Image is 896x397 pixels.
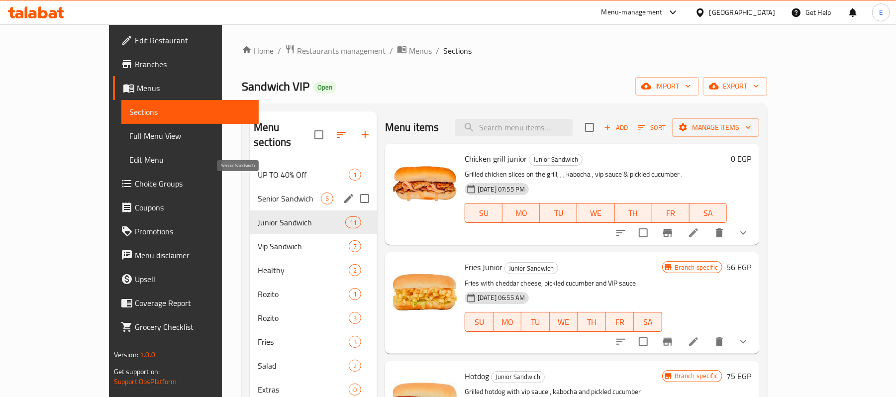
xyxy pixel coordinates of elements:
[550,312,578,332] button: WE
[285,44,386,57] a: Restaurants management
[313,82,336,94] div: Open
[680,121,751,134] span: Manage items
[113,267,259,291] a: Upsell
[879,7,883,18] span: E
[113,76,259,100] a: Menus
[707,330,731,354] button: delete
[636,120,668,135] button: Sort
[634,312,662,332] button: SA
[349,312,361,324] div: items
[129,154,251,166] span: Edit Menu
[349,337,361,347] span: 3
[250,306,377,330] div: Rozito3
[121,148,259,172] a: Edit Menu
[465,312,493,332] button: SU
[129,106,251,118] span: Sections
[601,6,663,18] div: Menu-management
[504,262,558,274] div: Junior Sandwich
[600,120,632,135] button: Add
[635,77,699,96] button: import
[544,206,573,220] span: TU
[385,120,439,135] h2: Menu items
[731,221,755,245] button: show more
[250,234,377,258] div: Vip Sandwich7
[346,218,361,227] span: 11
[258,360,349,372] div: Salad
[619,206,648,220] span: TH
[113,28,259,52] a: Edit Restaurant
[113,315,259,339] a: Grocery Checklist
[308,124,329,145] span: Select all sections
[633,331,654,352] span: Select to update
[258,312,349,324] div: Rozito
[341,191,356,206] button: edit
[474,293,529,302] span: [DATE] 06:55 AM
[638,122,666,133] span: Sort
[711,80,759,93] span: export
[121,100,259,124] a: Sections
[703,77,767,96] button: export
[643,80,691,93] span: import
[349,242,361,251] span: 7
[114,348,138,361] span: Version:
[671,371,722,381] span: Branch specific
[258,240,349,252] span: Vip Sandwich
[349,361,361,371] span: 2
[652,203,690,223] button: FR
[726,369,751,383] h6: 75 EGP
[349,313,361,323] span: 3
[135,58,251,70] span: Branches
[137,82,251,94] span: Menus
[349,288,361,300] div: items
[250,330,377,354] div: Fries3
[632,120,672,135] span: Sort items
[254,120,314,150] h2: Menu sections
[469,206,498,220] span: SU
[349,384,361,396] div: items
[258,216,345,228] span: Junior Sandwich
[731,330,755,354] button: show more
[113,52,259,76] a: Branches
[707,221,731,245] button: delete
[602,122,629,133] span: Add
[609,330,633,354] button: sort-choices
[349,264,361,276] div: items
[349,360,361,372] div: items
[465,203,502,223] button: SU
[505,263,558,274] span: Junior Sandwich
[633,222,654,243] span: Select to update
[258,193,321,204] span: Senior Sandwich
[609,221,633,245] button: sort-choices
[250,210,377,234] div: Junior Sandwich11
[529,154,582,165] span: Junior Sandwich
[250,282,377,306] div: Rozito1
[349,385,361,395] span: 0
[672,118,759,137] button: Manage items
[579,117,600,138] span: Select section
[258,264,349,276] span: Healthy
[242,44,767,57] nav: breadcrumb
[258,384,349,396] span: Extras
[135,321,251,333] span: Grocery Checklist
[455,119,573,136] input: search
[313,83,336,92] span: Open
[129,130,251,142] span: Full Menu View
[135,273,251,285] span: Upsell
[610,315,630,329] span: FR
[737,227,749,239] svg: Show Choices
[656,206,686,220] span: FR
[393,260,457,324] img: Fries Junior
[502,203,540,223] button: MO
[135,297,251,309] span: Coverage Report
[329,123,353,147] span: Sort sections
[465,369,489,384] span: Hotdog
[113,219,259,243] a: Promotions
[321,193,333,204] div: items
[258,288,349,300] span: Rozito
[581,206,610,220] span: WE
[349,169,361,181] div: items
[135,178,251,190] span: Choice Groups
